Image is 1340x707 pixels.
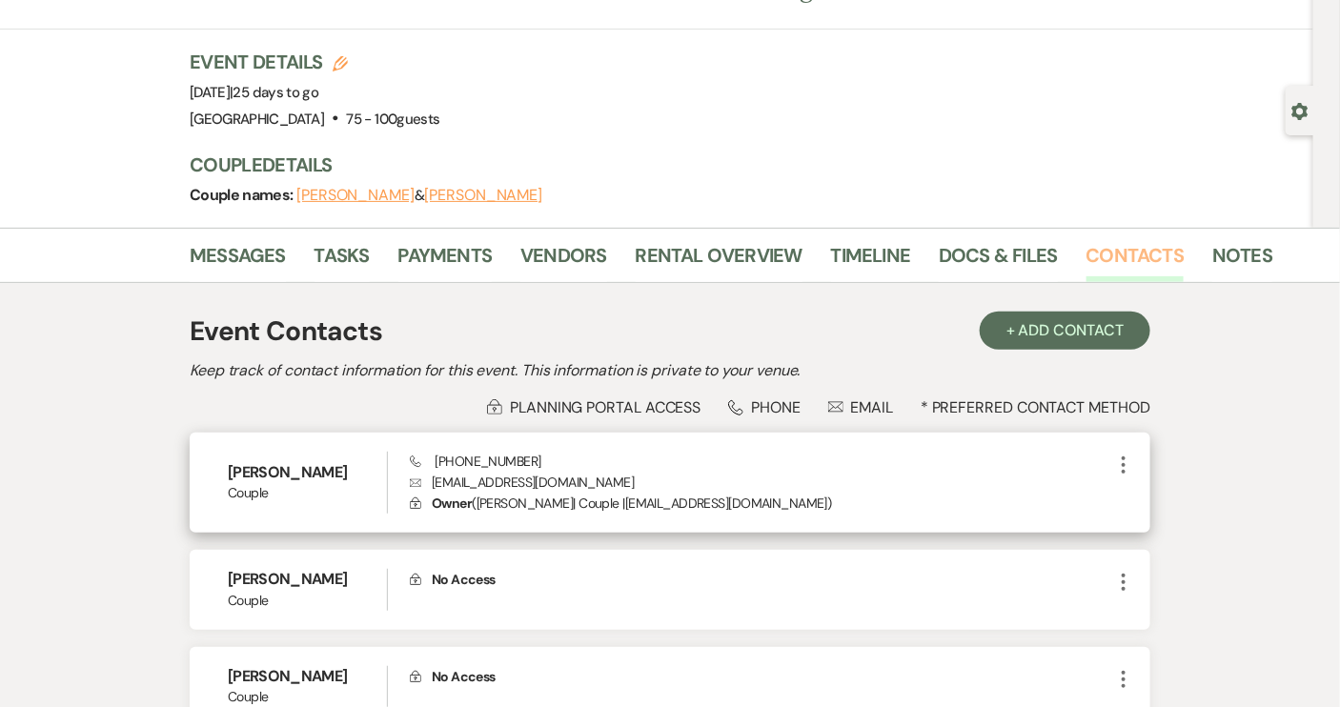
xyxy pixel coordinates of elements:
a: Contacts [1086,240,1185,282]
a: Rental Overview [636,240,802,282]
a: Vendors [520,240,606,282]
a: Timeline [831,240,911,282]
button: Open lead details [1291,101,1309,119]
span: Couple [228,483,387,503]
span: [GEOGRAPHIC_DATA] [190,110,324,129]
span: Couple [228,687,387,707]
a: Payments [398,240,493,282]
span: [PHONE_NUMBER] [410,453,540,470]
p: ( [PERSON_NAME] | Couple | [EMAIL_ADDRESS][DOMAIN_NAME] ) [410,493,1112,514]
div: Email [828,397,894,417]
a: Messages [190,240,286,282]
span: [DATE] [190,83,318,102]
span: Owner [432,495,472,512]
h1: Event Contacts [190,312,382,352]
h3: Couple Details [190,151,1257,178]
h6: [PERSON_NAME] [228,462,387,483]
span: | [230,83,318,102]
span: No Access [432,668,496,685]
button: + Add Contact [980,312,1150,350]
h6: [PERSON_NAME] [228,569,387,590]
a: Tasks [315,240,370,282]
div: * Preferred Contact Method [190,397,1150,417]
span: Couple [228,591,387,611]
a: Docs & Files [939,240,1057,282]
span: 25 days to go [233,83,319,102]
a: Notes [1212,240,1272,282]
h3: Event Details [190,49,440,75]
button: [PERSON_NAME] [424,188,542,203]
span: & [296,186,542,205]
h6: [PERSON_NAME] [228,666,387,687]
h2: Keep track of contact information for this event. This information is private to your venue. [190,359,1150,382]
div: Planning Portal Access [487,397,700,417]
p: [EMAIL_ADDRESS][DOMAIN_NAME] [410,472,1112,493]
button: [PERSON_NAME] [296,188,415,203]
span: Couple names: [190,185,296,205]
div: Phone [728,397,801,417]
span: No Access [432,571,496,588]
span: 75 - 100 guests [347,110,440,129]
